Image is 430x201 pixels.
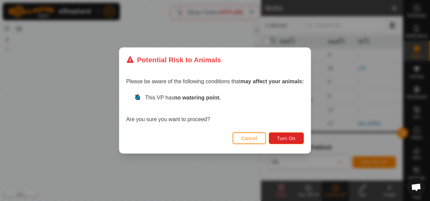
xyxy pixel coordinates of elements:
[269,132,304,144] button: Turn On
[277,136,295,141] span: Turn On
[174,95,221,100] strong: no watering point.
[126,54,221,65] div: Potential Risk to Animals
[241,136,257,141] span: Cancel
[240,79,304,84] strong: may affect your animals:
[126,94,304,124] div: Are you sure you want to proceed?
[126,79,304,84] span: Please be aware of the following conditions that
[145,95,221,100] span: This VP has
[233,132,266,144] button: Cancel
[407,178,425,196] div: Open chat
